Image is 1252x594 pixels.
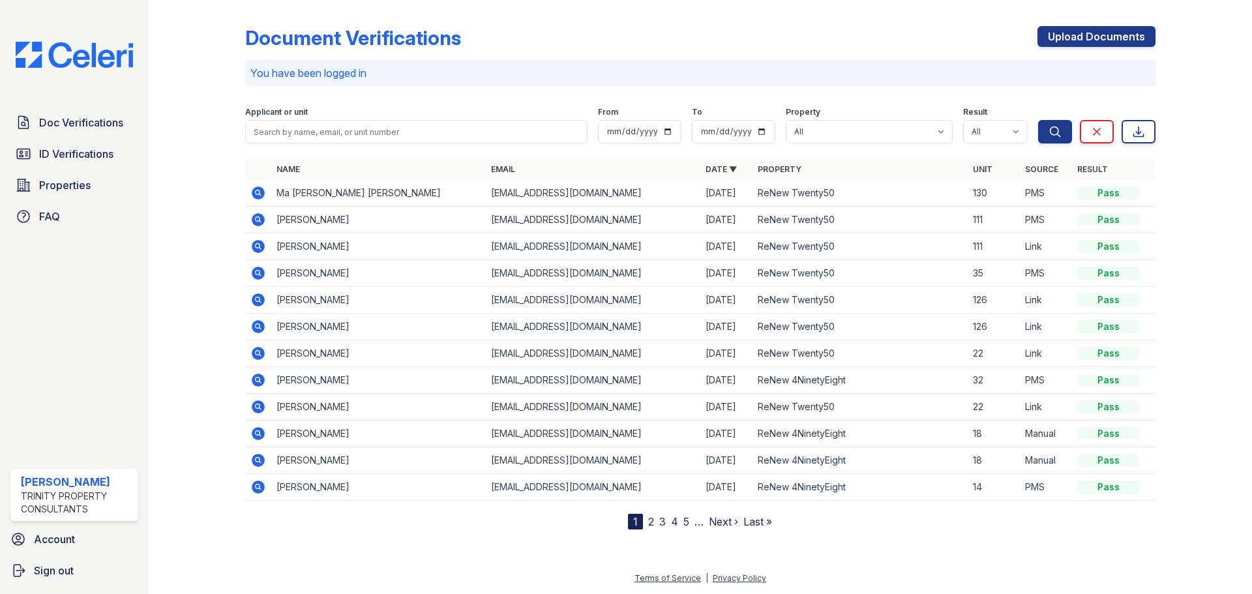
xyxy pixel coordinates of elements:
[1077,240,1140,253] div: Pass
[700,474,753,501] td: [DATE]
[10,110,138,136] a: Doc Verifications
[245,107,308,117] label: Applicant or unit
[968,180,1020,207] td: 130
[963,107,987,117] label: Result
[1020,180,1072,207] td: PMS
[753,367,967,394] td: ReNew 4NinetyEight
[39,177,91,193] span: Properties
[1020,340,1072,367] td: Link
[700,394,753,421] td: [DATE]
[1077,481,1140,494] div: Pass
[271,340,486,367] td: [PERSON_NAME]
[271,180,486,207] td: Ma [PERSON_NAME] [PERSON_NAME]
[628,514,643,529] div: 1
[10,172,138,198] a: Properties
[700,233,753,260] td: [DATE]
[671,515,678,528] a: 4
[706,164,737,174] a: Date ▼
[709,515,738,528] a: Next ›
[1020,260,1072,287] td: PMS
[486,447,700,474] td: [EMAIL_ADDRESS][DOMAIN_NAME]
[786,107,820,117] label: Property
[968,394,1020,421] td: 22
[271,314,486,340] td: [PERSON_NAME]
[1020,447,1072,474] td: Manual
[5,42,143,68] img: CE_Logo_Blue-a8612792a0a2168367f1c8372b55b34899dd931a85d93a1a3d3e32e68fde9ad4.png
[21,474,133,490] div: [PERSON_NAME]
[245,26,461,50] div: Document Verifications
[271,233,486,260] td: [PERSON_NAME]
[968,421,1020,447] td: 18
[486,180,700,207] td: [EMAIL_ADDRESS][DOMAIN_NAME]
[753,474,967,501] td: ReNew 4NinetyEight
[486,233,700,260] td: [EMAIL_ADDRESS][DOMAIN_NAME]
[700,180,753,207] td: [DATE]
[1020,474,1072,501] td: PMS
[700,421,753,447] td: [DATE]
[700,447,753,474] td: [DATE]
[753,314,967,340] td: ReNew Twenty50
[968,367,1020,394] td: 32
[1077,293,1140,306] div: Pass
[276,164,300,174] a: Name
[700,314,753,340] td: [DATE]
[486,367,700,394] td: [EMAIL_ADDRESS][DOMAIN_NAME]
[1020,314,1072,340] td: Link
[973,164,992,174] a: Unit
[250,65,1150,81] p: You have been logged in
[10,203,138,230] a: FAQ
[1077,186,1140,200] div: Pass
[743,515,772,528] a: Last »
[486,394,700,421] td: [EMAIL_ADDRESS][DOMAIN_NAME]
[1077,320,1140,333] div: Pass
[1077,374,1140,387] div: Pass
[683,515,689,528] a: 5
[1020,394,1072,421] td: Link
[753,340,967,367] td: ReNew Twenty50
[1077,267,1140,280] div: Pass
[753,260,967,287] td: ReNew Twenty50
[648,515,654,528] a: 2
[598,107,618,117] label: From
[10,141,138,167] a: ID Verifications
[753,421,967,447] td: ReNew 4NinetyEight
[968,340,1020,367] td: 22
[39,115,123,130] span: Doc Verifications
[34,531,75,547] span: Account
[486,260,700,287] td: [EMAIL_ADDRESS][DOMAIN_NAME]
[1197,542,1239,581] iframe: chat widget
[271,367,486,394] td: [PERSON_NAME]
[753,180,967,207] td: ReNew Twenty50
[271,260,486,287] td: [PERSON_NAME]
[271,287,486,314] td: [PERSON_NAME]
[713,573,766,583] a: Privacy Policy
[700,367,753,394] td: [DATE]
[1020,421,1072,447] td: Manual
[968,233,1020,260] td: 111
[486,421,700,447] td: [EMAIL_ADDRESS][DOMAIN_NAME]
[1020,207,1072,233] td: PMS
[271,474,486,501] td: [PERSON_NAME]
[271,207,486,233] td: [PERSON_NAME]
[491,164,515,174] a: Email
[692,107,702,117] label: To
[1020,367,1072,394] td: PMS
[634,573,701,583] a: Terms of Service
[1020,287,1072,314] td: Link
[753,394,967,421] td: ReNew Twenty50
[700,260,753,287] td: [DATE]
[753,287,967,314] td: ReNew Twenty50
[5,557,143,584] a: Sign out
[486,207,700,233] td: [EMAIL_ADDRESS][DOMAIN_NAME]
[968,447,1020,474] td: 18
[753,233,967,260] td: ReNew Twenty50
[271,421,486,447] td: [PERSON_NAME]
[34,563,74,578] span: Sign out
[486,287,700,314] td: [EMAIL_ADDRESS][DOMAIN_NAME]
[753,207,967,233] td: ReNew Twenty50
[245,120,588,143] input: Search by name, email, or unit number
[21,490,133,516] div: Trinity Property Consultants
[486,340,700,367] td: [EMAIL_ADDRESS][DOMAIN_NAME]
[694,514,704,529] span: …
